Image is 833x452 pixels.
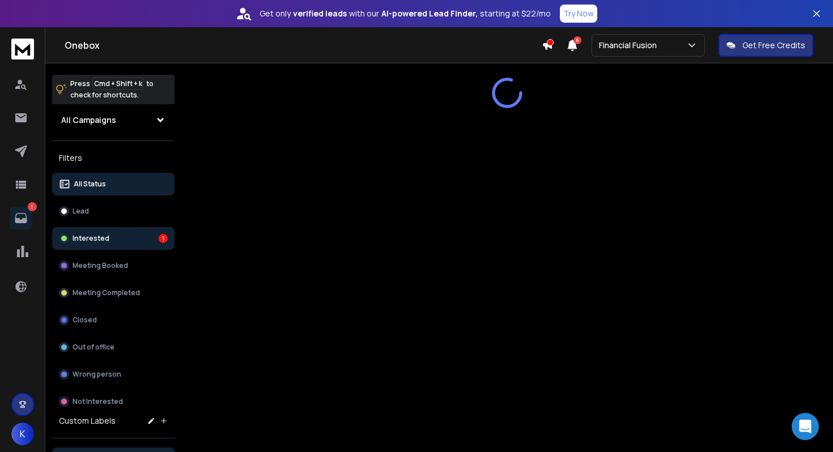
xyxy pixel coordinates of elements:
p: Out of office [73,343,114,352]
button: Interested1 [52,227,175,250]
p: Get Free Credits [742,40,805,51]
button: K [11,423,34,445]
span: 6 [573,36,581,44]
h3: Custom Labels [59,415,116,427]
button: Meeting Booked [52,254,175,277]
button: Meeting Completed [52,282,175,304]
p: All Status [74,180,106,189]
h3: Filters [52,150,175,166]
button: Get Free Credits [719,34,813,57]
p: Meeting Completed [73,288,140,297]
button: All Campaigns [52,109,175,131]
button: Lead [52,200,175,223]
p: Lead [73,207,89,216]
button: Wrong person [52,363,175,386]
p: Press to check for shortcuts. [70,78,154,101]
div: 1 [159,234,168,243]
div: Open Intercom Messenger [792,413,819,440]
p: Try Now [563,8,594,19]
p: 1 [28,202,37,211]
p: Closed [73,315,97,325]
strong: AI-powered Lead Finder, [381,8,478,19]
h1: All Campaigns [61,114,116,126]
p: Get only with our starting at $22/mo [260,8,551,19]
span: Cmd + Shift + k [92,77,144,90]
button: Try Now [560,5,597,23]
p: Not Interested [73,397,123,406]
button: Closed [52,309,175,331]
h1: Onebox [65,39,542,52]
p: Interested [73,234,109,243]
button: All Status [52,173,175,195]
button: Out of office [52,336,175,359]
p: Meeting Booked [73,261,128,270]
img: logo [11,39,34,59]
button: Not Interested [52,390,175,413]
p: Financial Fusion [599,40,661,51]
a: 1 [10,207,32,229]
p: Wrong person [73,370,121,379]
strong: verified leads [293,8,347,19]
